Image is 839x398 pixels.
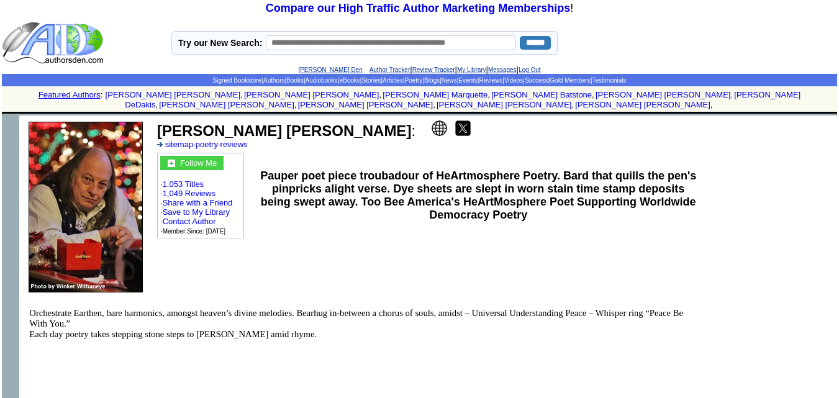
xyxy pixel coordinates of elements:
[458,77,478,84] a: Events
[125,90,800,109] a: [PERSON_NAME] DeDakis
[163,217,216,226] a: Contact Author
[550,77,591,84] a: Gold Members
[165,140,194,149] a: sitemap
[212,77,626,84] span: | | | | | | | | | | | | | | |
[266,2,573,14] font: !
[163,198,233,207] a: Share with a Friend
[106,90,801,109] font: , , , , , , , , , ,
[29,122,143,292] img: 5012.jpg
[260,170,696,221] b: Pauper poet piece troubadour of HeArtmosphere Poetry. Bard that quills the pen's pinpricks alight...
[29,329,691,340] p: Each day poetry takes stepping stone steps to [PERSON_NAME] amid rhyme.
[435,102,437,109] font: i
[263,77,284,84] a: Authors
[243,92,244,99] font: i
[298,100,433,109] a: [PERSON_NAME] [PERSON_NAME]
[383,77,403,84] a: Articles
[168,160,175,167] img: gc.jpg
[525,77,548,84] a: Success
[405,77,423,84] a: Poetry
[101,90,103,99] font: :
[381,92,383,99] font: i
[298,65,540,74] font: | | | |
[594,92,596,99] font: i
[157,140,248,149] font: · ·
[29,308,691,329] p: Orchestrate Earthen, bare harmonics, amongst heaven’s divine melodies. Bearhug in-between a choru...
[157,122,411,139] b: [PERSON_NAME] [PERSON_NAME]
[733,92,734,99] font: i
[361,77,381,84] a: Stories
[490,92,491,99] font: i
[437,100,571,109] a: [PERSON_NAME] [PERSON_NAME]
[479,77,502,84] a: Reviews
[212,77,261,84] a: Signed Bookstore
[163,179,204,189] a: 1,053 Titles
[159,100,294,109] a: [PERSON_NAME] [PERSON_NAME]
[163,228,226,235] font: Member Since: [DATE]
[457,66,486,73] a: My Library
[575,100,710,109] a: [PERSON_NAME] [PERSON_NAME]
[157,122,415,139] font: :
[712,102,714,109] font: i
[157,142,163,147] img: a_336699.gif
[412,66,455,73] a: Review Tracker
[370,66,410,73] a: Author Tracker
[306,77,338,84] a: Audiobooks
[383,90,488,99] a: [PERSON_NAME] Marquette
[196,140,218,149] a: poetry
[2,115,19,133] img: shim.gif
[339,77,360,84] a: eBooks
[596,90,730,99] a: [PERSON_NAME] [PERSON_NAME]
[424,77,440,84] a: Blogs
[286,77,304,84] a: Books
[178,38,262,48] label: Try our New Search:
[158,102,159,109] font: i
[504,77,523,84] a: Videos
[298,66,362,73] a: [PERSON_NAME] Den
[455,120,471,136] img: x.png
[574,102,575,109] font: i
[220,140,248,149] a: reviews
[180,157,217,168] a: Follow Me
[491,90,592,99] a: [PERSON_NAME] Batstone
[39,90,101,99] a: Featured Authors
[592,77,626,84] a: Testimonials
[2,21,106,65] img: logo_ad.gif
[106,90,240,99] a: [PERSON_NAME] [PERSON_NAME]
[266,2,570,14] a: Compare our High Traffic Author Marketing Memberships
[519,66,541,73] a: Log Out
[244,90,379,99] a: [PERSON_NAME] [PERSON_NAME]
[163,207,230,217] a: Save to My Library
[160,156,241,235] font: · · · · · ·
[419,114,420,115] img: shim.gif
[442,77,457,84] a: News
[419,112,420,114] img: shim.gif
[488,66,517,73] a: Messages
[296,102,297,109] font: i
[180,158,217,168] font: Follow Me
[163,189,215,198] a: 1,049 Reviews
[432,120,447,136] img: website.png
